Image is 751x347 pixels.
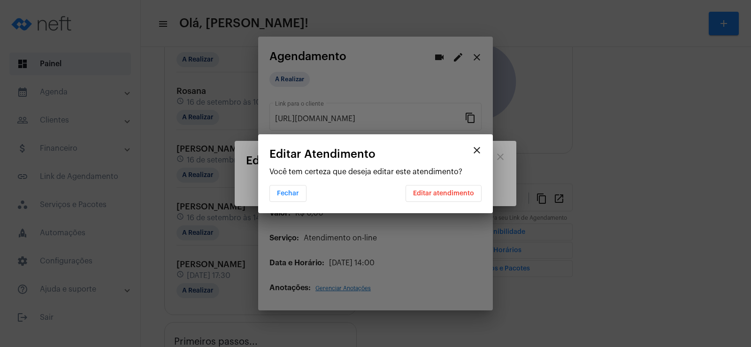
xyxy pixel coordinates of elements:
[406,185,482,202] button: Editar atendimento
[269,185,307,202] button: Fechar
[269,168,482,176] p: Você tem certeza que deseja editar este atendimento?
[413,190,474,197] span: Editar atendimento
[269,148,375,160] span: Editar Atendimento
[277,190,299,197] span: Fechar
[471,145,483,156] mat-icon: close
